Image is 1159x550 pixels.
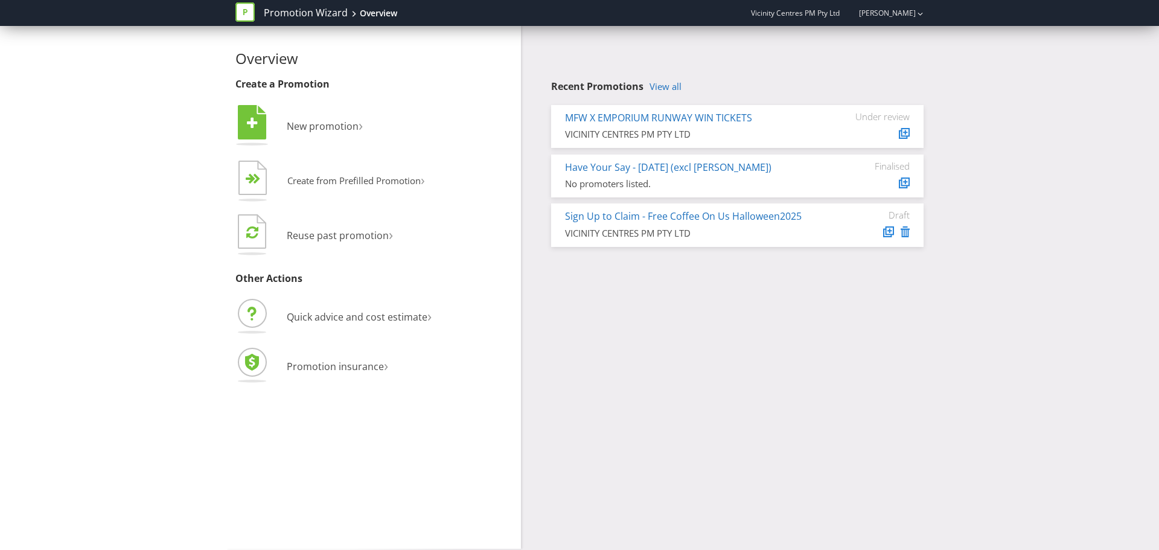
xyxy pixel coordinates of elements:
[427,305,432,325] span: ›
[551,80,643,93] span: Recent Promotions
[384,355,388,375] span: ›
[565,209,802,223] a: Sign Up to Claim - Free Coffee On Us Halloween2025
[565,128,819,141] div: VICINITY CENTRES PM PTY LTD
[565,227,819,240] div: VICINITY CENTRES PM PTY LTD
[235,79,512,90] h3: Create a Promotion
[287,120,359,133] span: New promotion
[751,8,840,18] span: Vicinity Centres PM Pty Ltd
[235,310,432,324] a: Quick advice and cost estimate›
[389,224,393,244] span: ›
[235,360,388,373] a: Promotion insurance›
[360,7,397,19] div: Overview
[837,161,910,171] div: Finalised
[235,273,512,284] h3: Other Actions
[565,161,771,174] a: Have Your Say - [DATE] (excl [PERSON_NAME])
[359,115,363,135] span: ›
[837,111,910,122] div: Under review
[253,173,261,185] tspan: 
[287,229,389,242] span: Reuse past promotion
[287,174,421,187] span: Create from Prefilled Promotion
[246,225,258,239] tspan: 
[264,6,348,20] a: Promotion Wizard
[235,158,426,206] button: Create from Prefilled Promotion›
[650,82,682,92] a: View all
[247,117,258,130] tspan: 
[287,360,384,373] span: Promotion insurance
[235,51,512,66] h2: Overview
[837,209,910,220] div: Draft
[287,310,427,324] span: Quick advice and cost estimate
[565,177,819,190] div: No promoters listed.
[421,170,425,189] span: ›
[565,111,752,124] a: MFW X EMPORIUM RUNWAY WIN TICKETS
[847,8,916,18] a: [PERSON_NAME]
